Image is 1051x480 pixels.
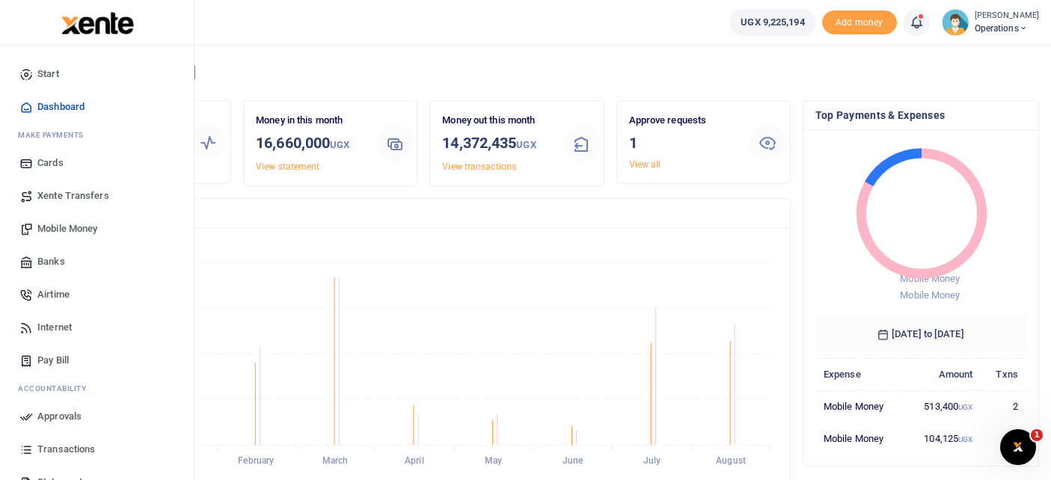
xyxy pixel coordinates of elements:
[815,316,1026,352] h6: [DATE] to [DATE]
[12,245,182,278] a: Banks
[905,390,981,422] td: 513,400
[442,132,551,156] h3: 14,372,435
[723,9,821,36] li: Wallet ballance
[900,273,960,284] span: Mobile Money
[975,10,1039,22] small: [PERSON_NAME]
[12,179,182,212] a: Xente Transfers
[57,64,1039,81] h4: Hello [PERSON_NAME]
[37,287,70,302] span: Airtime
[12,90,182,123] a: Dashboard
[256,161,319,172] a: View statement
[981,422,1026,454] td: 1
[958,403,972,411] small: UGX
[37,221,97,236] span: Mobile Money
[1031,429,1043,441] span: 1
[822,10,897,35] li: Toup your wallet
[900,289,960,301] span: Mobile Money
[1000,429,1036,465] iframe: Intercom live chat
[37,156,64,170] span: Cards
[741,15,804,30] span: UGX 9,225,194
[322,456,349,467] tspan: March
[822,16,897,27] a: Add money
[958,435,972,443] small: UGX
[905,422,981,454] td: 104,125
[37,99,85,114] span: Dashboard
[643,456,661,467] tspan: July
[330,139,349,150] small: UGX
[37,409,82,424] span: Approvals
[61,12,134,34] img: logo-large
[815,390,905,422] td: Mobile Money
[12,123,182,147] li: M
[25,129,84,141] span: ake Payments
[12,212,182,245] a: Mobile Money
[629,132,738,154] h3: 1
[29,383,86,394] span: countability
[485,456,502,467] tspan: May
[12,58,182,90] a: Start
[516,139,536,150] small: UGX
[12,311,182,344] a: Internet
[815,107,1026,123] h4: Top Payments & Expenses
[815,422,905,454] td: Mobile Money
[12,400,182,433] a: Approvals
[822,10,897,35] span: Add money
[12,344,182,377] a: Pay Bill
[37,442,95,457] span: Transactions
[629,113,738,129] p: Approve requests
[37,188,109,203] span: Xente Transfers
[256,113,364,129] p: Money in this month
[442,161,516,172] a: View transactions
[12,278,182,311] a: Airtime
[12,147,182,179] a: Cards
[60,16,134,28] a: logo-small logo-large logo-large
[256,132,364,156] h3: 16,660,000
[981,390,1026,422] td: 2
[563,456,583,467] tspan: June
[815,358,905,390] th: Expense
[238,456,274,467] tspan: February
[405,456,424,467] tspan: April
[729,9,815,36] a: UGX 9,225,194
[37,353,69,368] span: Pay Bill
[442,113,551,129] p: Money out this month
[629,159,661,170] a: View all
[905,358,981,390] th: Amount
[981,358,1026,390] th: Txns
[37,254,65,269] span: Banks
[716,456,746,467] tspan: August
[942,9,969,36] img: profile-user
[975,22,1039,35] span: Operations
[12,377,182,400] li: Ac
[70,205,778,221] h4: Transactions Overview
[942,9,1039,36] a: profile-user [PERSON_NAME] Operations
[12,433,182,466] a: Transactions
[37,67,59,81] span: Start
[37,320,72,335] span: Internet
